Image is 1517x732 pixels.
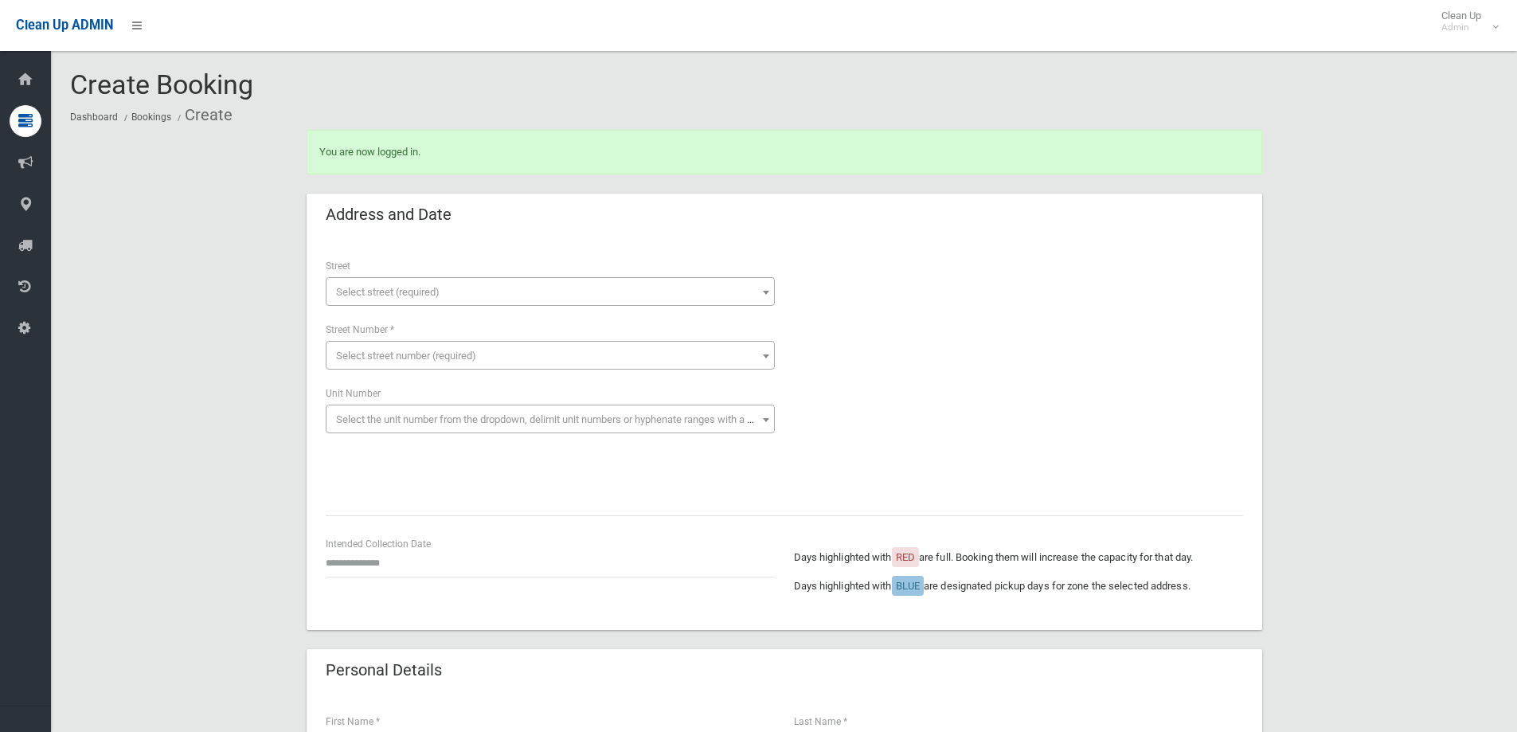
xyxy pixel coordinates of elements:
span: Clean Up [1433,10,1497,33]
span: Create Booking [70,69,253,100]
a: Dashboard [70,112,118,123]
header: Personal Details [307,655,461,686]
span: Select street (required) [336,286,440,298]
a: Bookings [131,112,171,123]
small: Admin [1441,22,1481,33]
p: Days highlighted with are designated pickup days for zone the selected address. [794,577,1243,596]
header: Address and Date [307,199,471,230]
li: Create [174,100,233,130]
span: Select the unit number from the dropdown, delimit unit numbers or hyphenate ranges with a comma [336,413,781,425]
div: You are now logged in. [307,130,1262,174]
p: Days highlighted with are full. Booking them will increase the capacity for that day. [794,548,1243,567]
span: Select street number (required) [336,350,476,362]
span: RED [896,551,915,563]
span: Clean Up ADMIN [16,18,113,33]
span: BLUE [896,580,920,592]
